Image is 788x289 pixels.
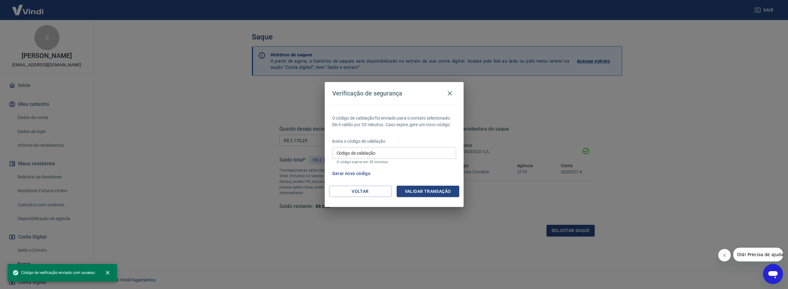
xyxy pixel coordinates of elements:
p: O código de validação foi enviado para o contato selecionado. Ele é válido por 03 minutos. Caso e... [332,115,456,128]
iframe: Message from company [733,248,783,261]
p: Insira o código de validação [332,138,456,145]
button: Voltar [329,186,392,197]
p: O código expira em 03 minutos. [337,160,452,164]
span: Código de verificação enviado com sucesso. [13,270,96,276]
button: Validar transação [397,186,459,197]
h4: Verificação de segurança [332,90,403,97]
button: close [101,266,114,280]
button: Gerar novo código [330,168,373,179]
span: Olá! Precisa de ajuda? [4,4,53,9]
iframe: Button to launch messaging window [763,264,783,284]
iframe: Close message [718,249,731,261]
